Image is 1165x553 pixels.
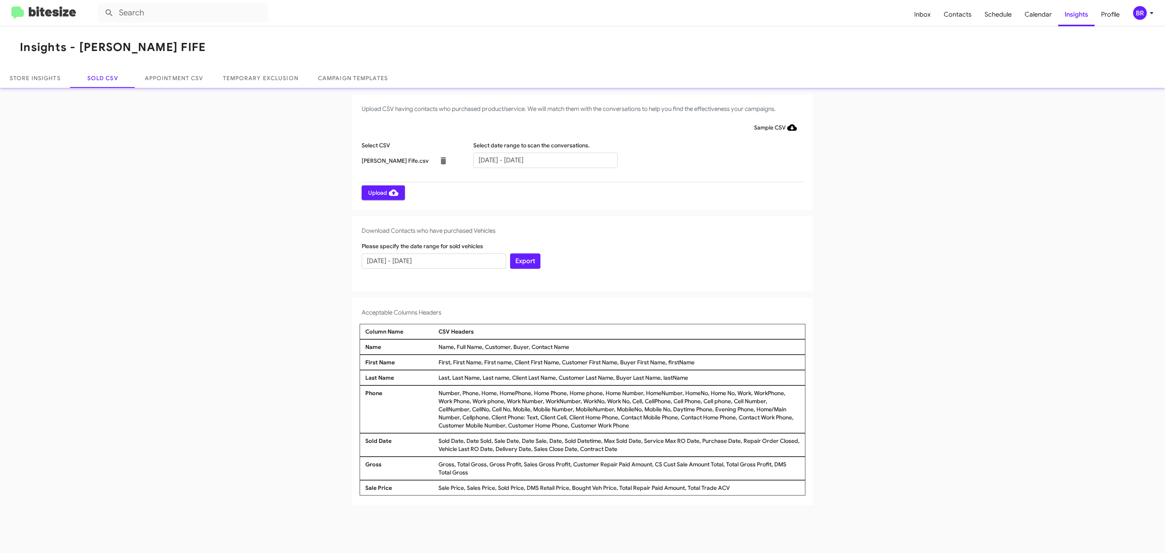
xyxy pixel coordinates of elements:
div: Column Name [363,328,436,336]
a: Contacts [937,3,978,26]
div: Name [363,343,436,351]
div: BR [1133,6,1147,20]
a: Insights [1058,3,1095,26]
input: Start Date - End Date [362,253,506,269]
a: Profile [1095,3,1126,26]
div: Phone [363,389,436,430]
h1: Insights - [PERSON_NAME] FIFE [20,41,205,54]
span: Sample CSV [754,120,797,135]
a: Sold CSV [70,68,135,88]
p: [PERSON_NAME] Fife.csv [362,157,429,165]
input: Search [98,3,268,23]
label: Select date range to scan the conversations. [473,141,590,149]
a: Inbox [908,3,937,26]
a: Appointment CSV [135,68,213,88]
label: Select CSV [362,141,390,149]
span: Upload [368,185,398,200]
div: Gross, Total Gross, Gross Profit, Sales Gross Profit, Customer Repair Paid Amount, CS Cust Sale A... [436,460,802,476]
button: BR [1126,6,1156,20]
div: Name, Full Name, Customer, Buyer, Contact Name [436,343,802,351]
div: Sale Price, Sales Price, Sold Price, DMS Retail Price, Bought Veh Price, Total Repair Paid Amount... [436,484,802,492]
a: Temporary Exclusion [213,68,308,88]
a: Calendar [1018,3,1058,26]
div: Gross [363,460,436,476]
h4: Upload CSV having contacts who purchased product/service. We will match them with the conversatio... [362,104,803,114]
div: Sold Date, Date Sold, Sale Date, Date Sale, Date, Sold Datetime, Max Sold Date, Service Max RO Da... [436,437,802,453]
a: Schedule [978,3,1018,26]
button: Sample CSV [748,120,803,135]
label: Please specify the date range for sold vehicles [362,242,483,250]
input: Start Date - End Date [473,153,618,168]
h4: Acceptable Columns Headers [362,308,803,317]
div: Last Name [363,374,436,382]
div: CSV Headers [436,328,802,336]
h4: Download Contacts who have purchased Vehicles [362,226,803,236]
div: Number, Phone, Home, HomePhone, Home Phone, Home phone, Home Number, HomeNumber, HomeNo, Home No,... [436,389,802,430]
div: Sold Date [363,437,436,453]
div: First Name [363,358,436,366]
button: Upload [362,185,405,200]
button: Export [510,253,540,269]
div: Sale Price [363,484,436,492]
div: First, First Name, First name, Client First Name, Customer First Name, Buyer First Name, firstName [436,358,802,366]
div: Last, Last Name, Last name, Client Last Name, Customer Last Name, Buyer Last Name, lastName [436,374,802,382]
a: Campaign Templates [308,68,398,88]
